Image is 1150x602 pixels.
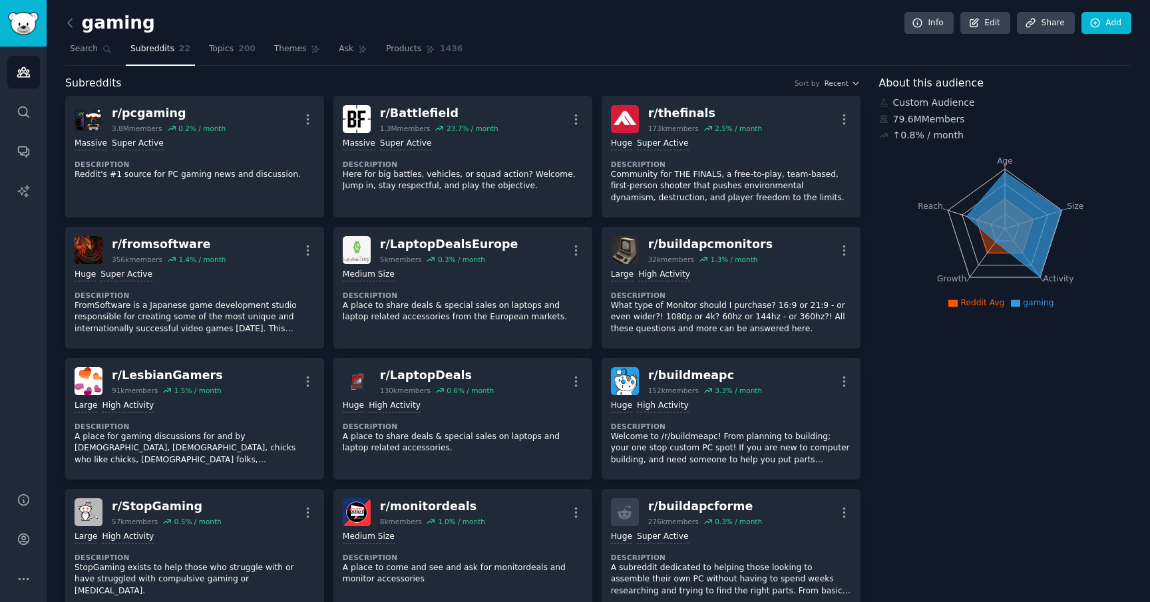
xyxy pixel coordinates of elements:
[611,367,639,395] img: buildmeapc
[343,562,583,585] p: A place to come and see and ask for monitordeals and monitor accessories
[65,13,155,34] h2: gaming
[130,43,174,55] span: Subreddits
[102,531,154,543] div: High Activity
[75,105,102,133] img: pcgaming
[75,291,315,300] dt: Description
[343,367,371,395] img: LaptopDeals
[65,96,324,218] a: pcgamingr/pcgaming3.8Mmembers0.2% / monthMassiveSuper ActiveDescriptionReddit's #1 source for PC ...
[343,400,364,412] div: Huge
[637,531,689,543] div: Super Active
[178,124,226,133] div: 0.2 % / month
[343,553,583,562] dt: Description
[112,138,164,150] div: Super Active
[447,124,498,133] div: 23.7 % / month
[75,498,102,526] img: StopGaming
[937,274,966,283] tspan: Growth
[648,236,773,253] div: r/ buildapcmonitors
[1023,298,1054,307] span: gaming
[380,105,498,122] div: r/ Battlefield
[270,39,325,66] a: Themes
[112,236,226,253] div: r/ fromsoftware
[174,517,222,526] div: 0.5 % / month
[715,517,762,526] div: 0.3 % / month
[602,96,861,218] a: thefinalsr/thefinals173kmembers2.5% / monthHugeSuper ActiveDescriptionCommunity for THE FINALS, a...
[343,531,395,543] div: Medium Size
[611,300,851,335] p: What type of Monitor should I purchase? 16:9 or 21:9 - or even wider?! 1080p or 4k? 60hz or 144hz...
[879,112,1132,126] div: 79.6M Members
[637,138,689,150] div: Super Active
[648,124,699,133] div: 173k members
[440,43,463,55] span: 1436
[274,43,307,55] span: Themes
[918,201,943,210] tspan: Reach
[369,400,421,412] div: High Activity
[602,227,861,349] a: buildapcmonitorsr/buildapcmonitors32kmembers1.3% / monthLargeHigh ActivityDescriptionWhat type of...
[112,517,158,526] div: 57k members
[380,367,494,384] div: r/ LaptopDeals
[343,269,395,281] div: Medium Size
[65,227,324,349] a: fromsoftwarer/fromsoftware356kmembers1.4% / monthHugeSuper ActiveDescriptionFromSoftware is a Jap...
[238,43,256,55] span: 200
[8,12,39,35] img: GummySearch logo
[611,105,639,133] img: thefinals
[648,498,762,515] div: r/ buildapcforme
[904,12,954,35] a: Info
[333,96,592,218] a: Battlefieldr/Battlefield1.3Mmembers23.7% / monthMassiveSuper ActiveDescriptionHere for big battle...
[715,124,762,133] div: 2.5 % / month
[333,227,592,349] a: LaptopDealsEuroper/LaptopDealsEurope5kmembers0.3% / monthMedium SizeDescriptionA place to share d...
[75,169,315,181] p: Reddit's #1 source for PC gaming news and discussion.
[75,138,107,150] div: Massive
[438,517,485,526] div: 1.0 % / month
[343,169,583,192] p: Here for big battles, vehicles, or squad action? Welcome. Jump in, stay respectful, and play the ...
[70,43,98,55] span: Search
[438,255,485,264] div: 0.3 % / month
[65,358,324,480] a: LesbianGamersr/LesbianGamers91kmembers1.5% / monthLargeHigh ActivityDescriptionA place for gaming...
[75,300,315,335] p: FromSoftware is a Japanese game development studio responsible for creating some of the most uniq...
[611,553,851,562] dt: Description
[795,78,820,88] div: Sort by
[343,291,583,300] dt: Description
[825,78,849,88] span: Recent
[611,160,851,169] dt: Description
[75,553,315,562] dt: Description
[611,236,639,264] img: buildapcmonitors
[611,269,634,281] div: Large
[879,96,1132,110] div: Custom Audience
[611,291,851,300] dt: Description
[960,298,1004,307] span: Reddit Avg
[611,431,851,466] p: Welcome to /r/buildmeapc! From planning to building; your one stop custom PC spot! If you are new...
[204,39,260,66] a: Topics200
[447,386,494,395] div: 0.6 % / month
[339,43,353,55] span: Ask
[343,236,371,264] img: LaptopDealsEurope
[343,498,371,526] img: monitordeals
[75,236,102,264] img: fromsoftware
[611,400,632,412] div: Huge
[65,39,116,66] a: Search
[380,255,422,264] div: 5k members
[825,78,861,88] button: Recent
[1017,12,1074,35] a: Share
[75,431,315,466] p: A place for gaming discussions for and by [DEMOGRAPHIC_DATA], [DEMOGRAPHIC_DATA], chicks who like...
[648,255,694,264] div: 32k members
[637,400,689,412] div: High Activity
[112,367,223,384] div: r/ LesbianGamers
[611,422,851,431] dt: Description
[380,386,431,395] div: 130k members
[381,39,467,66] a: Products1436
[75,562,315,597] p: StopGaming exists to help those who struggle with or have struggled with compulsive gaming or [ME...
[343,431,583,454] p: A place to share deals & special sales on laptops and laptop related accessories.
[179,43,190,55] span: 22
[75,400,97,412] div: Large
[638,269,690,281] div: High Activity
[648,105,762,122] div: r/ thefinals
[380,517,422,526] div: 8k members
[126,39,195,66] a: Subreddits22
[386,43,421,55] span: Products
[715,386,762,395] div: 3.3 % / month
[75,160,315,169] dt: Description
[960,12,1010,35] a: Edit
[178,255,226,264] div: 1.4 % / month
[343,105,371,133] img: Battlefield
[174,386,222,395] div: 1.5 % / month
